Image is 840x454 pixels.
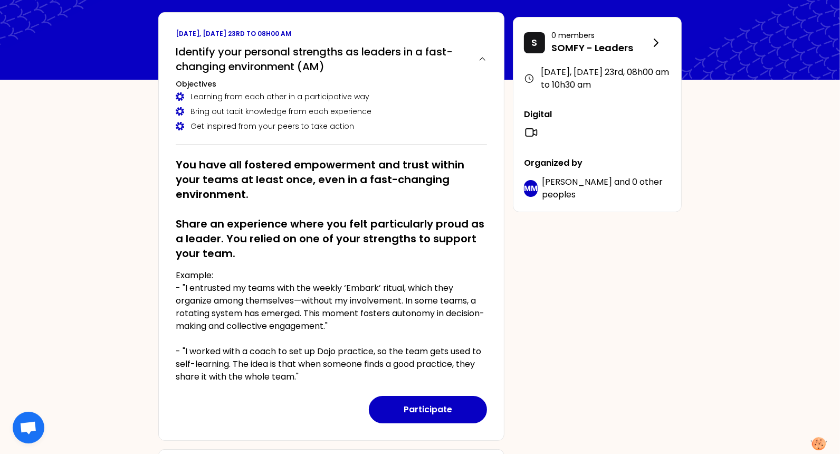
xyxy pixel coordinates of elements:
div: Learning from each other in a participative way [176,91,487,102]
span: 0 other peoples [542,176,663,201]
button: Participate [369,396,487,423]
p: 0 members [551,30,650,41]
p: S [532,35,538,50]
p: SOMFY - Leaders [551,41,650,55]
div: Get inspired from your peers to take action [176,121,487,131]
h2: You have all fostered empowerment and trust within your teams at least once, even in a fast-chang... [176,157,487,261]
p: [DATE], [DATE] 23rd to 08h00 am [176,30,487,38]
h3: Objectives [176,79,487,89]
span: [PERSON_NAME] [542,176,612,188]
p: Organized by [524,157,671,169]
button: Identify your personal strengths as leaders in a fast-changing environment (AM) [176,44,487,74]
p: Example: - "I entrusted my teams with the weekly ‘Embark’ ritual, which they organize among thems... [176,269,487,383]
p: Digital [524,108,671,121]
p: MM [524,183,538,194]
p: and [542,176,671,201]
div: Bring out tacit knowledge from each experience [176,106,487,117]
div: Ouvrir le chat [13,412,44,443]
h2: Identify your personal strengths as leaders in a fast-changing environment (AM) [176,44,470,74]
div: [DATE], [DATE] 23rd , 08h00 am to 10h30 am [524,66,671,91]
